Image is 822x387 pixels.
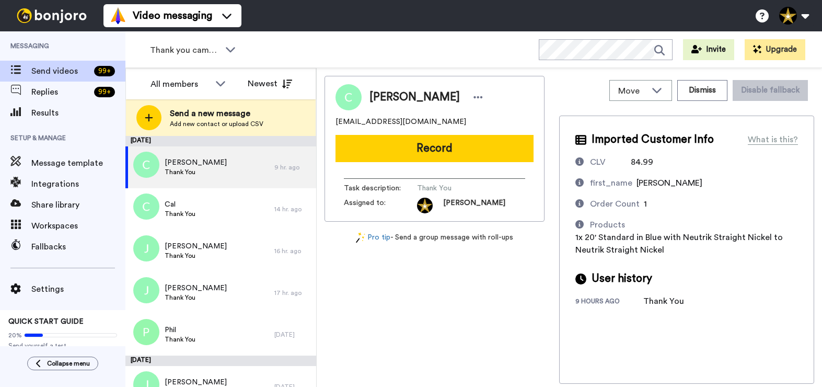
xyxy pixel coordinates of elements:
img: bj-logo-header-white.svg [13,8,91,23]
button: Newest [240,73,300,94]
span: Share library [31,199,125,211]
div: [DATE] [274,331,311,339]
span: 20% [8,331,22,339]
div: 99 + [94,87,115,97]
span: Send a new message [170,107,263,120]
span: Thank You [165,168,227,176]
div: 99 + [94,66,115,76]
span: Add new contact or upload CSV [170,120,263,128]
span: QUICK START GUIDE [8,318,84,325]
span: Thank you campaign [150,44,220,56]
div: first_name [590,177,632,189]
button: Record [335,135,534,162]
img: c.png [133,193,159,220]
img: j.png [133,277,159,303]
span: [PERSON_NAME] [165,157,227,168]
button: Dismiss [677,80,727,101]
button: Invite [683,39,734,60]
div: Products [590,219,625,231]
div: 17 hr. ago [274,289,311,297]
span: [PERSON_NAME] [369,89,460,105]
img: c.png [133,152,159,178]
div: 14 hr. ago [274,205,311,213]
span: Settings [31,283,125,295]
div: Order Count [590,198,640,210]
img: 97f010d7-37d5-43e8-88ad-0137151ed1f4-1597366258.jpg [417,198,433,213]
div: What is this? [748,133,798,146]
span: Thank You [417,183,516,193]
span: [EMAIL_ADDRESS][DOMAIN_NAME] [335,117,466,127]
div: [DATE] [125,356,316,366]
div: - Send a group message with roll-ups [325,232,545,243]
span: [PERSON_NAME] [636,179,702,187]
button: Collapse menu [27,357,98,370]
span: Workspaces [31,220,125,232]
span: 1x 20' Standard in Blue with Neutrik Straight Nickel to Neutrik Straight Nickel [575,233,783,254]
span: Results [31,107,125,119]
span: [PERSON_NAME] [165,241,227,252]
div: CLV [590,156,606,168]
span: Collapse menu [47,359,90,368]
img: Image of Carson [335,84,362,110]
span: Thank You [165,293,227,302]
span: Video messaging [133,8,212,23]
span: [PERSON_NAME] [443,198,505,213]
span: Imported Customer Info [592,132,714,147]
img: vm-color.svg [110,7,126,24]
span: Phil [165,325,195,335]
span: 84.99 [631,158,653,166]
span: Assigned to: [344,198,417,213]
div: 16 hr. ago [274,247,311,255]
div: Thank You [643,295,696,308]
span: Move [618,85,646,97]
div: 9 hours ago [575,297,643,308]
span: Fallbacks [31,241,125,253]
img: j.png [133,235,159,261]
span: Send yourself a test [8,342,117,350]
span: Cal [165,199,195,210]
img: p.png [133,319,159,345]
a: Pro tip [356,232,390,243]
span: Message template [31,157,125,169]
button: Disable fallback [733,80,808,101]
button: Upgrade [745,39,805,60]
span: User history [592,271,652,287]
img: magic-wand.svg [356,232,365,243]
span: Thank You [165,335,195,344]
span: Send videos [31,65,90,77]
span: Thank You [165,252,227,260]
div: [DATE] [125,136,316,146]
span: Thank You [165,210,195,218]
div: 9 hr. ago [274,163,311,172]
span: [PERSON_NAME] [165,283,227,293]
span: Replies [31,86,90,98]
span: Integrations [31,178,125,190]
div: All members [150,78,210,90]
span: 1 [644,200,647,208]
span: Task description : [344,183,417,193]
